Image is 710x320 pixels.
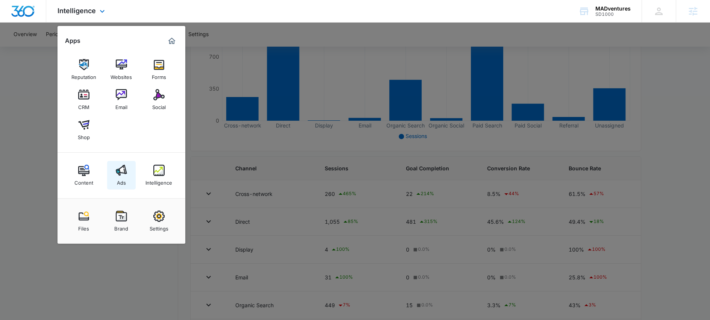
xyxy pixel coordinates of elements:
a: Intelligence [145,161,173,190]
div: Settings [150,222,168,232]
div: CRM [78,100,89,110]
a: Shop [70,115,98,144]
div: Brand [114,222,128,232]
span: Intelligence [58,7,96,15]
a: Files [70,207,98,235]
div: account id [595,12,631,17]
div: Reputation [71,70,96,80]
div: account name [595,6,631,12]
div: Social [152,100,166,110]
a: Reputation [70,55,98,84]
a: Ads [107,161,136,190]
div: Ads [117,176,126,186]
div: Forms [152,70,166,80]
a: CRM [70,85,98,114]
a: Websites [107,55,136,84]
div: Content [74,176,93,186]
h2: Apps [65,37,80,44]
a: Settings [145,207,173,235]
a: Content [70,161,98,190]
div: Intelligence [145,176,172,186]
a: Marketing 360® Dashboard [166,35,178,47]
div: Files [78,222,89,232]
div: Websites [111,70,132,80]
a: Brand [107,207,136,235]
a: Social [145,85,173,114]
div: Shop [78,130,90,140]
a: Email [107,85,136,114]
a: Forms [145,55,173,84]
div: Email [115,100,127,110]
